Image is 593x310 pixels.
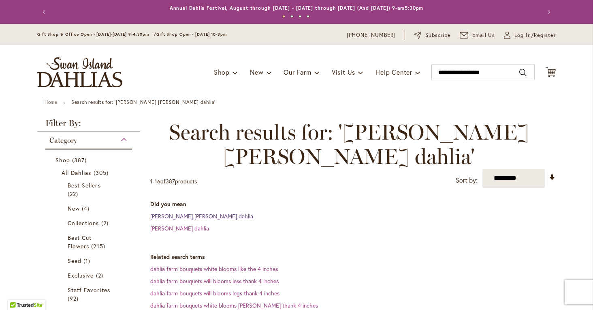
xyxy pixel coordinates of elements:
span: 1 [83,256,92,265]
dt: Related search terms [150,253,556,261]
button: 3 of 4 [299,15,301,18]
span: 92 [68,294,81,303]
button: 2 of 4 [290,15,293,18]
iframe: Launch Accessibility Center [6,281,29,304]
span: Search results for: '[PERSON_NAME] [PERSON_NAME] dahlia' [150,120,548,169]
span: 16 [155,177,160,185]
button: 4 of 4 [307,15,309,18]
a: store logo [37,57,122,87]
span: All Dahlias [62,169,92,177]
span: Subscribe [425,31,451,39]
span: 2 [101,219,111,227]
a: [PHONE_NUMBER] [347,31,396,39]
span: 215 [91,242,107,250]
a: dahlia farm bouquets white blooms [PERSON_NAME] thank 4 inches [150,301,318,309]
span: Shop [214,68,230,76]
span: Best Sellers [68,181,101,189]
span: 4 [82,204,92,213]
button: Next [540,4,556,20]
span: 1 [150,177,153,185]
span: 305 [94,168,111,177]
span: Log In/Register [514,31,556,39]
a: Best Sellers [68,181,112,198]
a: Collections [68,219,112,227]
span: 2 [96,271,105,280]
a: Seed [68,256,112,265]
a: New [68,204,112,213]
span: Visit Us [332,68,355,76]
span: Email Us [472,31,495,39]
a: Home [45,99,57,105]
label: Sort by: [456,173,478,188]
a: Email Us [460,31,495,39]
span: New [250,68,263,76]
span: Staff Favorites [68,286,110,294]
a: Shop [55,156,124,164]
span: Gift Shop & Office Open - [DATE]-[DATE] 9-4:30pm / [37,32,156,37]
span: Collections [68,219,99,227]
strong: Filter By: [37,119,140,132]
span: 387 [166,177,175,185]
span: Best Cut Flowers [68,234,92,250]
a: Best Cut Flowers [68,233,112,250]
p: - of products [150,175,197,188]
a: Subscribe [414,31,451,39]
span: Category [49,136,77,145]
span: Exclusive [68,271,94,279]
span: Our Farm [284,68,311,76]
button: 1 of 4 [282,15,285,18]
dt: Did you mean [150,200,556,208]
a: Staff Favorites [68,286,112,303]
a: dahlia farm bouquets will blooms less thank 4 inches [150,277,279,285]
a: All Dahlias [62,168,118,177]
span: New [68,205,80,212]
a: dahlia farm bouquets white blooms like the 4 inches [150,265,278,273]
span: Seed [68,257,81,265]
span: 22 [68,189,80,198]
span: Help Center [375,68,412,76]
a: Annual Dahlia Festival, August through [DATE] - [DATE] through [DATE] (And [DATE]) 9-am5:30pm [170,5,424,11]
a: [PERSON_NAME] dahlia [150,224,209,232]
strong: Search results for: '[PERSON_NAME] [PERSON_NAME] dahlia' [71,99,215,105]
span: Shop [55,156,70,164]
a: Log In/Register [504,31,556,39]
a: Exclusive [68,271,112,280]
button: Previous [37,4,53,20]
span: 387 [72,156,89,164]
a: [PERSON_NAME] [PERSON_NAME] dahlia [150,212,253,220]
a: dahlia farm bouquets will blooms legs thank 4 inches [150,289,279,297]
span: Gift Shop Open - [DATE] 10-3pm [156,32,227,37]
